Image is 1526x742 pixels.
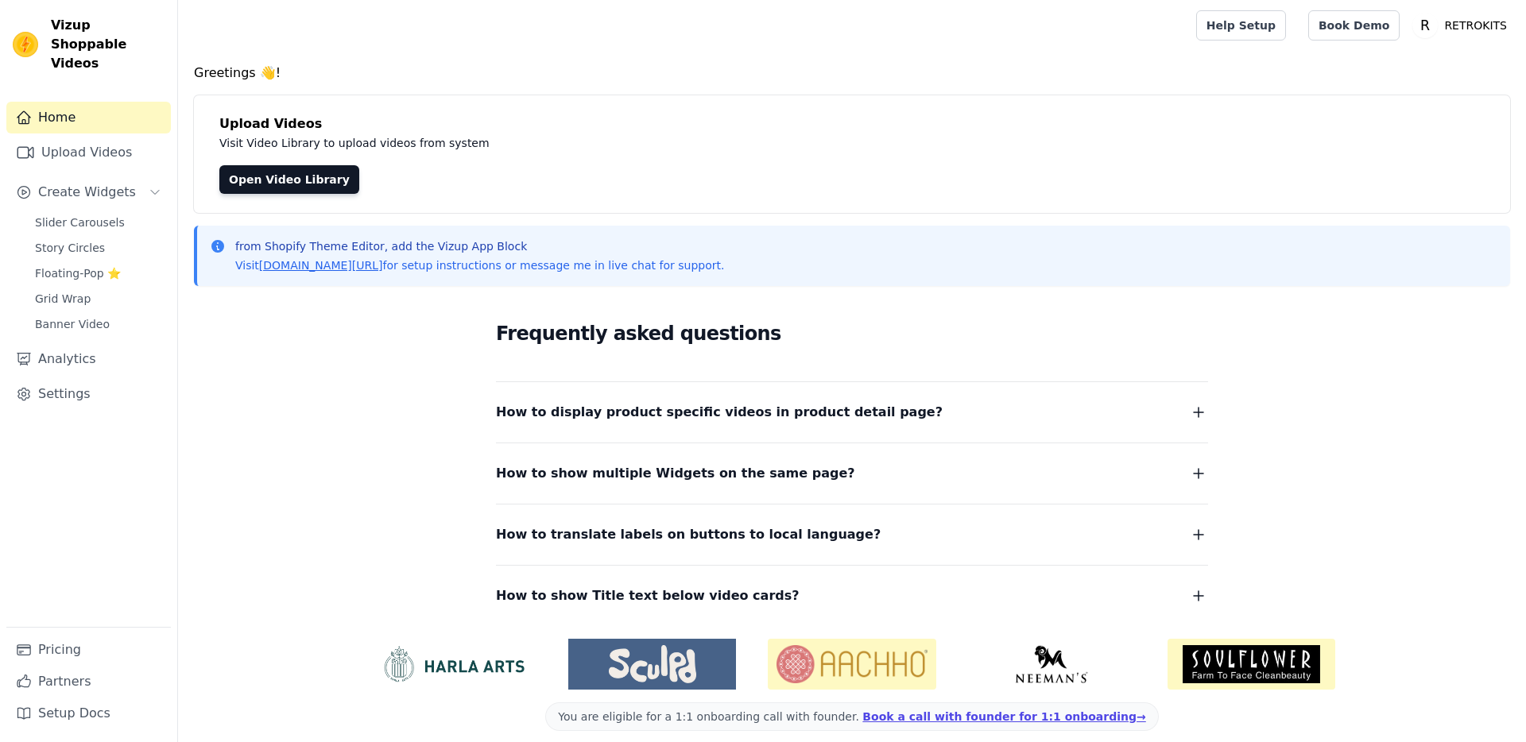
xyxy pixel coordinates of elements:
[1168,639,1335,690] img: Soulflower
[13,32,38,57] img: Vizup
[768,639,935,690] img: Aachho
[219,114,1485,133] h4: Upload Videos
[6,378,171,410] a: Settings
[496,524,881,546] span: How to translate labels on buttons to local language?
[219,165,359,194] a: Open Video Library
[1196,10,1286,41] a: Help Setup
[25,313,171,335] a: Banner Video
[219,133,931,153] p: Visit Video Library to upload videos from system
[6,137,171,168] a: Upload Videos
[35,316,110,332] span: Banner Video
[35,291,91,307] span: Grid Wrap
[235,238,724,254] p: from Shopify Theme Editor, add the Vizup App Block
[51,16,165,73] span: Vizup Shoppable Videos
[6,666,171,698] a: Partners
[38,183,136,202] span: Create Widgets
[496,585,800,607] span: How to show Title text below video cards?
[1308,10,1400,41] a: Book Demo
[25,211,171,234] a: Slider Carousels
[496,585,1208,607] button: How to show Title text below video cards?
[1412,11,1513,40] button: R RETROKITS
[194,64,1510,83] h4: Greetings 👋!
[235,257,724,273] p: Visit for setup instructions or message me in live chat for support.
[496,462,1208,485] button: How to show multiple Widgets on the same page?
[369,645,536,683] img: HarlaArts
[35,214,125,230] span: Slider Carousels
[35,240,105,256] span: Story Circles
[6,176,171,208] button: Create Widgets
[6,102,171,133] a: Home
[496,462,855,485] span: How to show multiple Widgets on the same page?
[6,343,171,375] a: Analytics
[862,710,1145,723] a: Book a call with founder for 1:1 onboarding
[1420,17,1430,33] text: R
[259,259,383,272] a: [DOMAIN_NAME][URL]
[568,645,736,683] img: Sculpd US
[496,524,1208,546] button: How to translate labels on buttons to local language?
[496,318,1208,350] h2: Frequently asked questions
[6,634,171,666] a: Pricing
[968,645,1136,683] img: Neeman's
[35,265,121,281] span: Floating-Pop ⭐
[6,698,171,729] a: Setup Docs
[25,262,171,284] a: Floating-Pop ⭐
[25,237,171,259] a: Story Circles
[1438,11,1513,40] p: RETROKITS
[496,401,943,423] span: How to display product specific videos in product detail page?
[496,401,1208,423] button: How to display product specific videos in product detail page?
[25,288,171,310] a: Grid Wrap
